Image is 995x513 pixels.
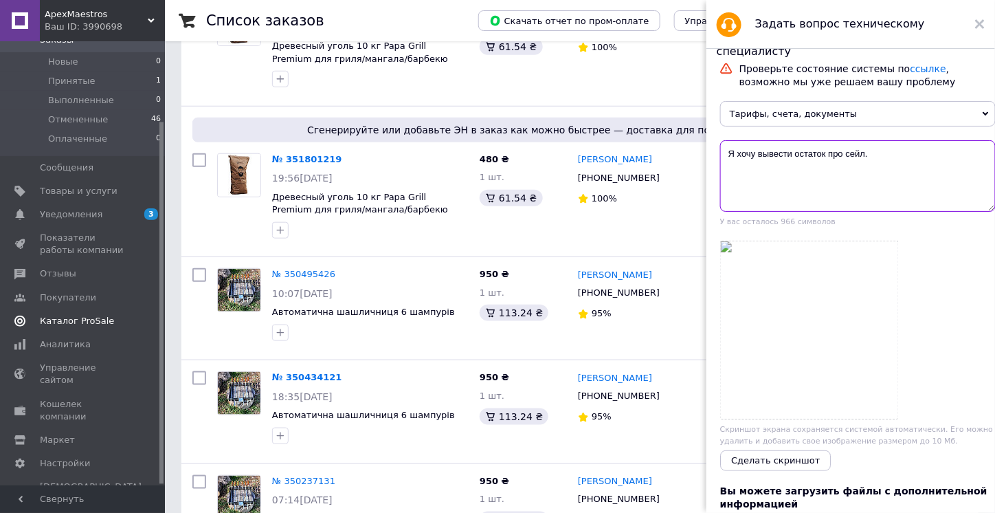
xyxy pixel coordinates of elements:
[478,10,660,31] button: Скачать отчет по пром-оплате
[48,133,107,145] span: Оплаченные
[721,241,898,419] a: Screenshot.png
[40,185,118,197] span: Товары и услуги
[720,217,836,226] span: У вас осталось 966 символов
[720,485,987,510] span: Вы можете загрузить файлы с дополнительной информацией
[40,162,93,174] span: Сообщения
[480,372,509,382] span: 950 ₴
[910,63,946,74] a: ссылке
[578,153,652,166] a: [PERSON_NAME]
[480,190,542,206] div: 61.54 ₴
[272,154,342,164] a: № 351801219
[45,21,165,33] div: Ваш ID: 3990698
[272,410,455,420] a: Автоматична шашличниця 6 шампурів
[48,94,114,107] span: Выполненные
[480,408,548,425] div: 113.24 ₴
[575,284,662,302] div: [PHONE_NUMBER]
[578,269,652,282] a: [PERSON_NAME]
[156,56,161,68] span: 0
[40,362,127,386] span: Управление сайтом
[575,490,662,508] div: [PHONE_NUMBER]
[272,307,455,317] a: Автоматична шашличниця 6 шампурів
[578,475,652,488] a: [PERSON_NAME]
[48,75,96,87] span: Принятые
[578,372,652,385] a: [PERSON_NAME]
[720,450,831,471] button: Сделать скриншот
[218,154,260,197] img: Фото товару
[206,12,324,29] h1: Список заказов
[144,208,158,220] span: 3
[480,172,504,182] span: 1 шт.
[151,113,161,126] span: 46
[40,268,76,280] span: Отзывы
[489,14,649,27] span: Скачать отчет по пром-оплате
[272,391,333,402] span: 18:35[DATE]
[40,292,96,304] span: Покупатели
[480,287,504,298] span: 1 шт.
[480,305,548,321] div: 113.24 ₴
[48,113,108,126] span: Отмененные
[40,338,91,351] span: Аналитика
[156,133,161,145] span: 0
[731,455,820,466] span: Сделать скриншот
[156,75,161,87] span: 1
[40,457,90,470] span: Настройки
[45,8,148,21] span: ApexMaestros
[218,269,260,312] img: Фото товару
[272,476,335,486] a: № 350237131
[592,308,612,318] span: 95%
[217,268,261,312] a: Фото товару
[40,208,102,221] span: Уведомления
[272,192,448,215] a: Древесный уголь 10 кг Papa Grill Premium для гриля/мангала/барбекю
[272,288,333,299] span: 10:07[DATE]
[217,371,261,415] a: Фото товару
[40,434,75,446] span: Маркет
[685,16,793,26] span: Управление статусами
[272,269,335,279] a: № 350495426
[272,173,333,184] span: 19:56[DATE]
[575,169,662,187] div: [PHONE_NUMBER]
[272,41,448,64] a: Древесный уголь 10 кг Papa Grill Premium для гриля/мангала/барбекю
[217,153,261,197] a: Фото товару
[592,42,617,52] span: 100%
[480,494,504,504] span: 1 шт.
[720,425,993,446] span: Скриншот экрана сохраняется системой автоматически. Его можно удалить и добавить свое изображение...
[480,39,542,55] div: 61.54 ₴
[480,154,509,164] span: 480 ₴
[48,56,78,68] span: Новые
[575,387,662,405] div: [PHONE_NUMBER]
[156,94,161,107] span: 0
[592,411,612,422] span: 95%
[480,476,509,486] span: 950 ₴
[40,398,127,423] span: Кошелек компании
[480,391,504,401] span: 1 шт.
[198,123,962,137] span: Сгенерируйте или добавьте ЭН в заказ как можно быстрее — доставка для покупателя будет бесплатной
[40,232,127,256] span: Показатели работы компании
[592,193,617,204] span: 100%
[40,315,114,327] span: Каталог ProSale
[218,372,260,415] img: Фото товару
[674,10,804,31] button: Управление статусами
[272,372,342,382] a: № 350434121
[480,269,509,279] span: 950 ₴
[272,494,333,505] span: 07:14[DATE]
